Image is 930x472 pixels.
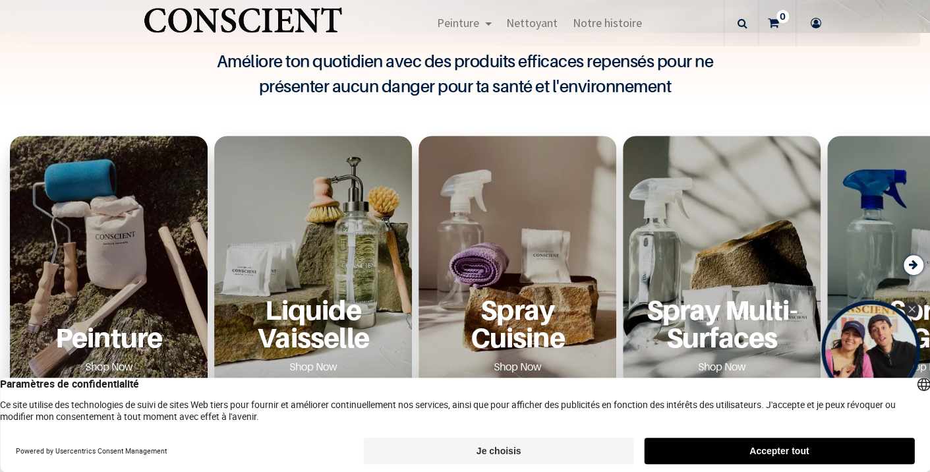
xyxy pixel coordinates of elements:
a: Shop Now [682,356,762,377]
button: Open chat widget [11,11,51,51]
a: Liquide Vaisselle [230,296,396,351]
div: 3 / 6 [419,136,616,393]
span: Nettoyant [506,15,558,30]
a: Spray Cuisine [434,296,600,351]
div: Next slide [904,255,923,275]
a: Shop Now [478,356,558,377]
div: Tolstoy bubble widget [821,301,920,399]
div: 2 / 6 [214,136,412,393]
div: Close Tolstoy widget [904,302,919,316]
sup: 0 [776,10,789,23]
span: Notre histoire [573,15,642,30]
div: Open Tolstoy widget [821,301,920,399]
a: Spray Multi-Surfaces [639,296,805,351]
h4: Améliore ton quotidien avec des produits efficaces repensés pour ne présenter aucun danger pour t... [201,49,728,99]
a: Shop Now [274,356,353,377]
div: 4 / 6 [623,136,821,393]
a: Peinture [26,324,192,351]
span: Peinture [437,15,479,30]
div: 1 / 6 [10,136,208,393]
div: Open Tolstoy [821,301,920,399]
a: Shop Now [69,356,149,377]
